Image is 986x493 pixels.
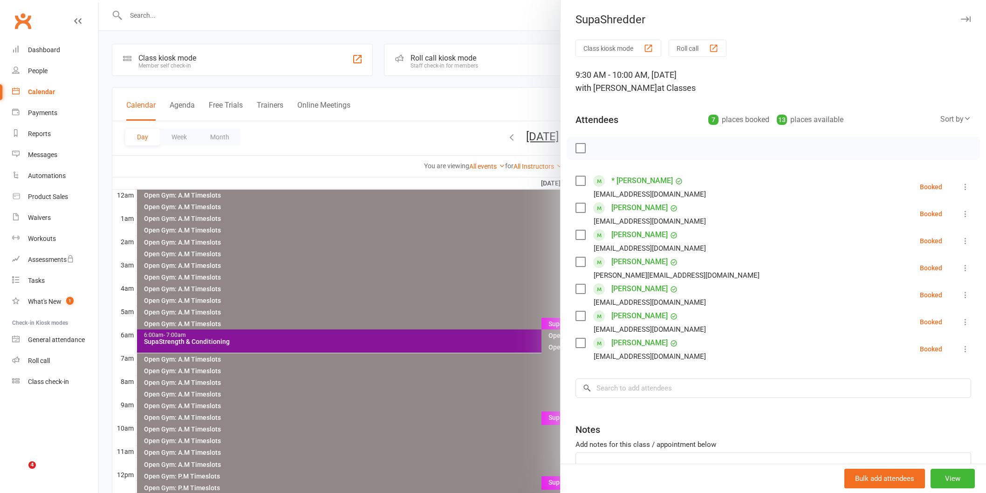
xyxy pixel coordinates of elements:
[594,215,706,227] div: [EMAIL_ADDRESS][DOMAIN_NAME]
[940,113,971,125] div: Sort by
[11,9,34,33] a: Clubworx
[28,130,51,137] div: Reports
[920,184,942,190] div: Booked
[28,298,62,305] div: What's New
[920,292,942,298] div: Booked
[12,103,98,123] a: Payments
[12,207,98,228] a: Waivers
[28,336,85,343] div: General attendance
[12,371,98,392] a: Class kiosk mode
[9,461,32,484] iframe: Intercom live chat
[708,115,719,125] div: 7
[575,40,661,57] button: Class kiosk mode
[575,423,600,436] div: Notes
[777,113,843,126] div: places available
[931,469,975,488] button: View
[12,186,98,207] a: Product Sales
[28,109,57,116] div: Payments
[594,188,706,200] div: [EMAIL_ADDRESS][DOMAIN_NAME]
[12,40,98,61] a: Dashboard
[66,297,74,305] span: 1
[12,350,98,371] a: Roll call
[657,83,696,93] span: at Classes
[28,172,66,179] div: Automations
[28,214,51,221] div: Waivers
[12,329,98,350] a: General attendance kiosk mode
[611,336,668,350] a: [PERSON_NAME]
[12,123,98,144] a: Reports
[12,165,98,186] a: Automations
[575,68,971,95] div: 9:30 AM - 10:00 AM, [DATE]
[594,296,706,308] div: [EMAIL_ADDRESS][DOMAIN_NAME]
[12,291,98,312] a: What's New1
[12,82,98,103] a: Calendar
[844,469,925,488] button: Bulk add attendees
[28,357,50,364] div: Roll call
[575,83,657,93] span: with [PERSON_NAME]
[920,346,942,352] div: Booked
[12,61,98,82] a: People
[920,238,942,244] div: Booked
[28,461,36,469] span: 4
[12,249,98,270] a: Assessments
[28,193,68,200] div: Product Sales
[920,265,942,271] div: Booked
[669,40,726,57] button: Roll call
[575,378,971,398] input: Search to add attendees
[28,151,57,158] div: Messages
[611,281,668,296] a: [PERSON_NAME]
[611,227,668,242] a: [PERSON_NAME]
[777,115,787,125] div: 13
[28,378,69,385] div: Class check-in
[594,242,706,254] div: [EMAIL_ADDRESS][DOMAIN_NAME]
[920,211,942,217] div: Booked
[611,254,668,269] a: [PERSON_NAME]
[12,144,98,165] a: Messages
[920,319,942,325] div: Booked
[594,350,706,363] div: [EMAIL_ADDRESS][DOMAIN_NAME]
[594,269,760,281] div: [PERSON_NAME][EMAIL_ADDRESS][DOMAIN_NAME]
[561,13,986,26] div: SupaShredder
[12,270,98,291] a: Tasks
[594,323,706,336] div: [EMAIL_ADDRESS][DOMAIN_NAME]
[611,308,668,323] a: [PERSON_NAME]
[28,67,48,75] div: People
[28,277,45,284] div: Tasks
[575,113,618,126] div: Attendees
[28,256,74,263] div: Assessments
[611,173,673,188] a: * [PERSON_NAME]
[12,228,98,249] a: Workouts
[575,439,971,450] div: Add notes for this class / appointment below
[28,88,55,96] div: Calendar
[28,46,60,54] div: Dashboard
[28,235,56,242] div: Workouts
[708,113,769,126] div: places booked
[611,200,668,215] a: [PERSON_NAME]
